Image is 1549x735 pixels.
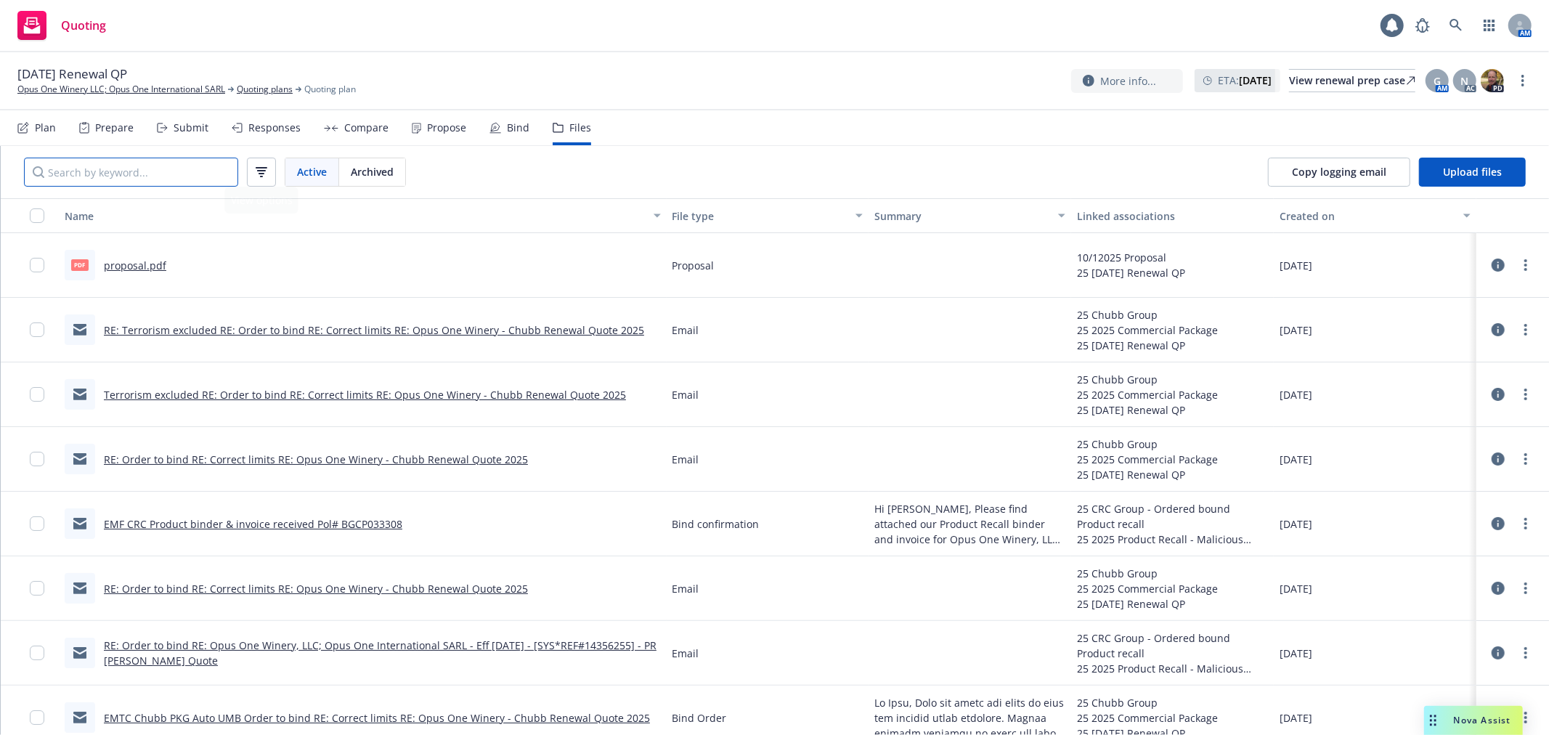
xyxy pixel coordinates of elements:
a: EMF CRC Product binder & invoice received Pol# BGCP033308 [104,517,402,531]
input: Toggle Row Selected [30,322,44,337]
span: Bind Order [672,710,727,726]
a: EMTC Chubb PKG Auto UMB Order to bind RE: Correct limits RE: Opus One Winery - Chubb Renewal Quot... [104,711,650,725]
span: Email [672,646,699,661]
span: [DATE] [1280,581,1312,596]
button: More info... [1071,69,1183,93]
span: Email [672,387,699,402]
input: Toggle Row Selected [30,516,44,531]
span: [DATE] [1280,322,1312,338]
button: Upload files [1419,158,1526,187]
div: Responses [248,122,301,134]
button: Name [59,198,667,233]
a: more [1517,321,1534,338]
img: photo [1481,69,1504,92]
div: Name [65,208,645,224]
span: [DATE] Renewal QP [17,65,127,83]
a: proposal.pdf [104,259,166,272]
a: View renewal prep case [1289,69,1415,92]
div: File type [672,208,847,224]
a: Report a Bug [1408,11,1437,40]
div: 25 Chubb Group [1077,372,1218,387]
input: Toggle Row Selected [30,710,44,725]
span: [DATE] [1280,710,1312,726]
div: Propose [427,122,466,134]
span: [DATE] [1280,646,1312,661]
a: more [1517,644,1534,662]
div: Files [569,122,591,134]
span: Upload files [1443,165,1502,179]
div: 25 2025 Commercial Package [1077,322,1218,338]
div: View renewal prep case [1289,70,1415,92]
div: 25 [DATE] Renewal QP [1077,338,1218,353]
div: Linked associations [1077,208,1268,224]
input: Toggle Row Selected [30,581,44,596]
div: 25 CRC Group - Ordered bound Product recall [1077,501,1268,532]
span: Proposal [672,258,715,273]
div: Compare [344,122,389,134]
a: Opus One Winery LLC; Opus One International SARL [17,83,225,96]
div: Plan [35,122,56,134]
a: Search [1442,11,1471,40]
a: Terrorism excluded RE: Order to bind RE: Correct limits RE: Opus One Winery - Chubb Renewal Quote... [104,388,626,402]
div: 25 2025 Commercial Package [1077,710,1218,726]
a: Switch app [1475,11,1504,40]
div: 25 Chubb Group [1077,695,1218,710]
div: Created on [1280,208,1455,224]
div: 25 Chubb Group [1077,307,1218,322]
input: Toggle Row Selected [30,258,44,272]
a: more [1517,580,1534,597]
div: 25 2025 Product Recall - Malicious Product Tampering [1077,532,1268,547]
button: Created on [1274,198,1476,233]
div: 25 2025 Commercial Package [1077,452,1218,467]
a: more [1517,450,1534,468]
a: more [1517,386,1534,403]
div: 25 [DATE] Renewal QP [1077,265,1185,280]
div: 25 2025 Commercial Package [1077,387,1218,402]
span: Hi [PERSON_NAME], Please find attached our Product Recall binder and invoice for Opus One Winery,... [874,501,1065,547]
span: [DATE] [1280,258,1312,273]
input: Search by keyword... [24,158,238,187]
a: more [1517,709,1534,726]
input: Toggle Row Selected [30,646,44,660]
span: Email [672,581,699,596]
strong: [DATE] [1239,73,1272,87]
a: more [1517,515,1534,532]
span: Quoting [61,20,106,31]
button: Nova Assist [1424,706,1523,735]
a: RE: Order to bind RE: Opus One Winery, LLC; Opus One International SARL - Eff [DATE] - [SYS*REF#1... [104,638,656,667]
input: Toggle Row Selected [30,452,44,466]
span: G [1434,73,1441,89]
a: Quoting plans [237,83,293,96]
span: N [1461,73,1469,89]
div: 25 Chubb Group [1077,566,1218,581]
div: 10/12025 Proposal [1077,250,1185,265]
div: 25 2025 Product Recall - Malicious Product Tampering [1077,661,1268,676]
div: 25 [DATE] Renewal QP [1077,402,1218,418]
span: Archived [351,164,394,179]
input: Select all [30,208,44,223]
span: More info... [1100,73,1156,89]
a: Quoting [12,5,112,46]
a: more [1517,256,1534,274]
div: Submit [174,122,208,134]
span: Bind confirmation [672,516,760,532]
a: more [1514,72,1532,89]
span: [DATE] [1280,516,1312,532]
span: pdf [71,259,89,270]
span: [DATE] [1280,452,1312,467]
span: Nova Assist [1454,714,1511,726]
span: Email [672,322,699,338]
div: 25 CRC Group - Ordered bound Product recall [1077,630,1268,661]
span: Active [297,164,327,179]
div: Prepare [95,122,134,134]
span: Copy logging email [1292,165,1386,179]
button: File type [667,198,869,233]
span: Quoting plan [304,83,356,96]
button: Copy logging email [1268,158,1410,187]
span: ETA : [1218,73,1272,88]
input: Toggle Row Selected [30,387,44,402]
button: Summary [869,198,1071,233]
div: 25 2025 Commercial Package [1077,581,1218,596]
div: Bind [507,122,529,134]
button: Linked associations [1071,198,1274,233]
